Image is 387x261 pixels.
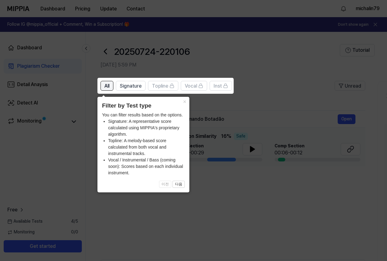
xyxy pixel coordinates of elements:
li: Signature: A representative score calculated using MIPPIA's proprietary algorithm. [108,118,185,138]
li: Vocal / Instrumental / Bass (coming soon): Scores based on each individual instrument. [108,157,185,176]
span: Topline [152,82,168,90]
button: Topline [148,81,178,91]
button: Vocal [181,81,207,91]
button: 다음 [173,181,185,188]
span: Inst [214,82,222,90]
button: All [101,81,113,91]
button: Inst [210,81,232,91]
span: Signature [120,82,142,90]
button: Close [180,97,189,105]
li: Topline: A melody-based score calculated from both vocal and instrumental tracks. [108,138,185,157]
div: You can filter results based on the options. [102,112,185,176]
button: Signature [116,81,146,91]
header: Filter by Test type [102,101,185,110]
span: All [104,82,109,90]
span: Vocal [185,82,197,90]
